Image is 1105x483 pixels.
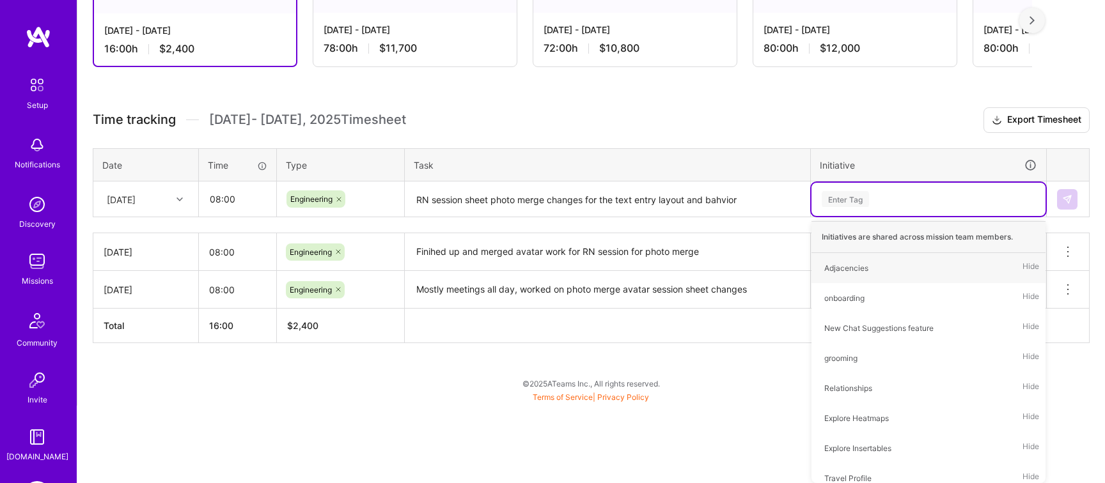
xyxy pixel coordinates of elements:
[1023,379,1039,397] span: Hide
[824,261,868,275] div: Adjacencies
[24,367,50,393] img: Invite
[824,351,858,365] div: grooming
[104,245,188,259] div: [DATE]
[199,273,276,307] input: HH:MM
[104,24,286,37] div: [DATE] - [DATE]
[406,272,809,307] textarea: Mostly meetings all day, worked on photo merge avatar session sheet changes
[824,291,865,305] div: onboarding
[93,309,199,343] th: Total
[379,42,417,55] span: $11,700
[1023,259,1039,277] span: Hide
[822,189,869,209] div: Enter Tag
[287,320,318,331] span: $ 2,400
[6,450,68,463] div: [DOMAIN_NAME]
[199,235,276,269] input: HH:MM
[984,107,1090,133] button: Export Timesheet
[820,158,1037,172] div: Initiative
[19,217,56,231] div: Discovery
[277,148,405,181] th: Type
[324,42,506,55] div: 78:00 h
[27,98,48,112] div: Setup
[824,381,872,395] div: Relationships
[992,114,1002,127] i: icon Download
[824,321,934,335] div: New Chat Suggestions feature
[824,441,891,455] div: Explore Insertables
[533,392,593,402] a: Terms of Service
[1023,410,1039,427] span: Hide
[820,42,860,55] span: $12,000
[811,221,1046,253] div: Initiatives are shared across mission team members.
[104,42,286,56] div: 16:00 h
[93,112,176,128] span: Time tracking
[15,158,60,171] div: Notifications
[208,158,267,172] div: Time
[27,393,47,406] div: Invite
[24,72,51,98] img: setup
[1023,349,1039,367] span: Hide
[1030,16,1035,25] img: right
[22,305,52,336] img: Community
[93,148,199,181] th: Date
[199,309,277,343] th: 16:00
[406,183,809,217] textarea: RN session sheet photo merge changes for the text entry layout and bahvior
[17,336,58,349] div: Community
[764,42,946,55] div: 80:00 h
[1023,319,1039,337] span: Hide
[824,411,889,425] div: Explore Heatmaps
[406,234,809,270] textarea: Finihed up and merged avatar work for RN session for photo merge
[544,23,726,36] div: [DATE] - [DATE]
[764,23,946,36] div: [DATE] - [DATE]
[1023,440,1039,457] span: Hide
[24,424,50,450] img: guide book
[290,194,333,204] span: Engineering
[24,192,50,217] img: discovery
[176,196,183,203] i: icon Chevron
[107,192,136,206] div: [DATE]
[290,285,332,295] span: Engineering
[1062,194,1072,204] img: Submit
[599,42,639,55] span: $10,800
[290,247,332,257] span: Engineering
[1023,289,1039,307] span: Hide
[77,367,1105,399] div: © 2025 ATeams Inc., All rights reserved.
[209,112,406,128] span: [DATE] - [DATE] , 2025 Timesheet
[24,132,50,158] img: bell
[26,26,51,49] img: logo
[597,392,649,402] a: Privacy Policy
[22,274,53,287] div: Missions
[24,249,50,274] img: teamwork
[533,392,649,402] span: |
[405,148,811,181] th: Task
[544,42,726,55] div: 72:00 h
[324,23,506,36] div: [DATE] - [DATE]
[159,42,194,56] span: $2,400
[200,182,276,216] input: HH:MM
[104,283,188,296] div: [DATE]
